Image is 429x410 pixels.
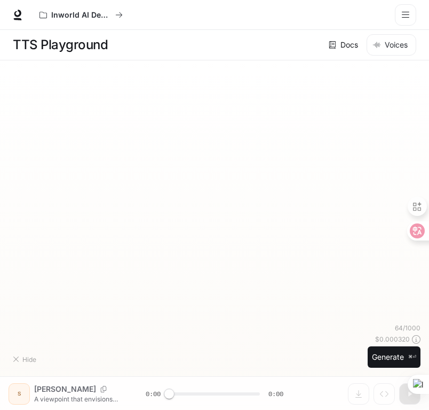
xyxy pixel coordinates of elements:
[368,346,420,368] button: Generate⌘⏎
[408,354,416,360] p: ⌘⏎
[375,335,410,344] p: $ 0.000320
[395,323,420,332] p: 64 / 1000
[9,351,43,368] button: Hide
[367,34,416,56] button: Voices
[395,4,416,26] button: open drawer
[13,34,108,56] h1: TTS Playground
[35,4,128,26] button: All workspaces
[51,11,111,20] p: Inworld AI Demos
[327,34,362,56] a: Docs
